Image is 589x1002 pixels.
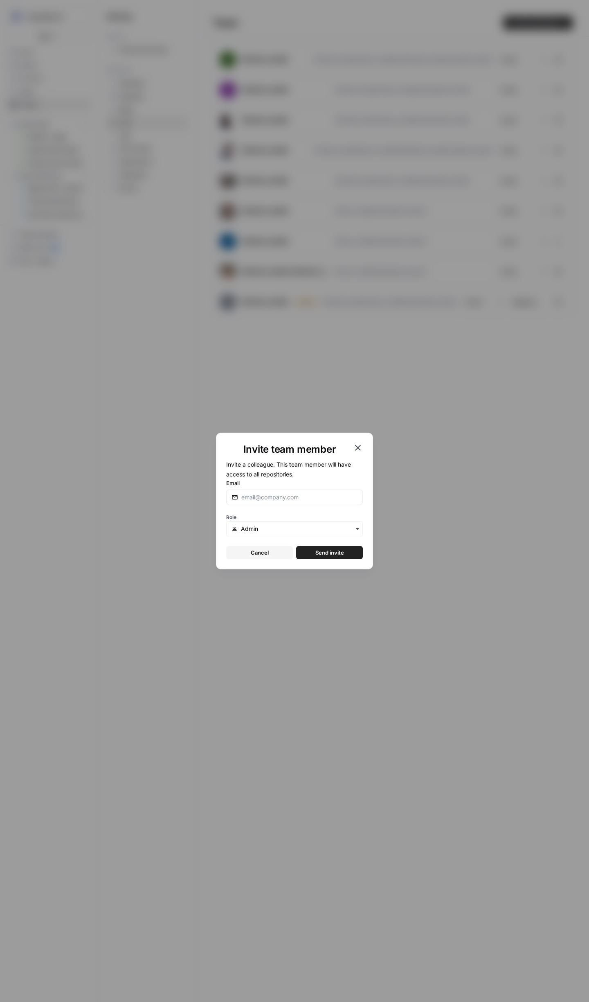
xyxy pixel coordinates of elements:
[226,443,353,456] h1: Invite team member
[251,548,269,557] span: Cancel
[226,546,293,559] button: Cancel
[315,548,344,557] span: Send invite
[226,479,363,487] label: Email
[226,514,236,520] span: Role
[241,493,357,501] input: email@company.com
[226,461,351,478] span: Invite a colleague. This team member will have access to all repositories.
[241,525,357,533] input: Admin
[296,546,363,559] button: Send invite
